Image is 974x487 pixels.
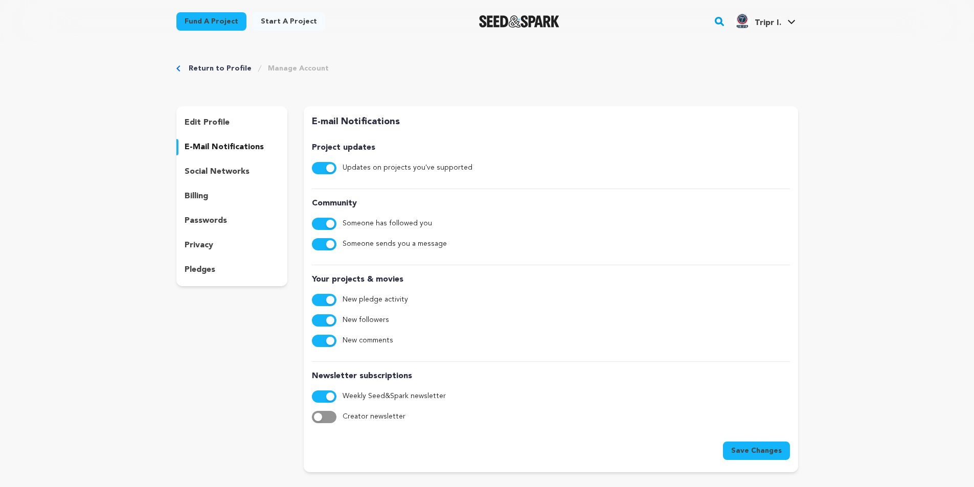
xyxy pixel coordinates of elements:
span: Save Changes [731,446,782,456]
p: privacy [185,239,213,251]
p: e-mail notifications [185,141,264,153]
p: Your projects & movies [312,273,789,286]
button: Save Changes [723,442,790,460]
button: social networks [176,164,288,180]
p: E-mail Notifications [312,114,789,129]
span: Tripr I.'s Profile [732,11,798,32]
p: Project updates [312,142,789,154]
label: Weekly Seed&Spark newsletter [343,390,446,403]
p: pledges [185,264,215,276]
label: Creator newsletter [343,411,405,423]
button: privacy [176,237,288,253]
p: passwords [185,215,227,227]
a: Fund a project [176,12,246,31]
button: pledges [176,262,288,278]
button: passwords [176,213,288,229]
span: Tripr I. [755,19,781,27]
label: Someone has followed you [343,218,432,230]
p: edit profile [185,117,230,129]
div: Tripr I.'s Profile [734,13,781,29]
label: Updates on projects you've supported [343,162,472,174]
button: e-mail notifications [176,139,288,155]
p: social networks [185,166,250,178]
button: edit profile [176,114,288,131]
label: New pledge activity [343,294,408,306]
a: Start a project [253,12,325,31]
img: IMG_20220603_080225.jpg [734,13,751,29]
label: Someone sends you a message [343,238,447,250]
label: New followers [343,314,389,327]
p: Newsletter subscriptions [312,370,789,382]
p: billing [185,190,208,202]
label: New comments [343,335,393,347]
a: Tripr I.'s Profile [732,11,798,29]
a: Manage Account [268,63,329,74]
a: Seed&Spark Homepage [479,15,559,28]
button: billing [176,188,288,204]
a: Return to Profile [189,63,252,74]
img: Seed&Spark Logo Dark Mode [479,15,559,28]
p: Community [312,197,789,210]
div: Breadcrumb [176,63,798,74]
